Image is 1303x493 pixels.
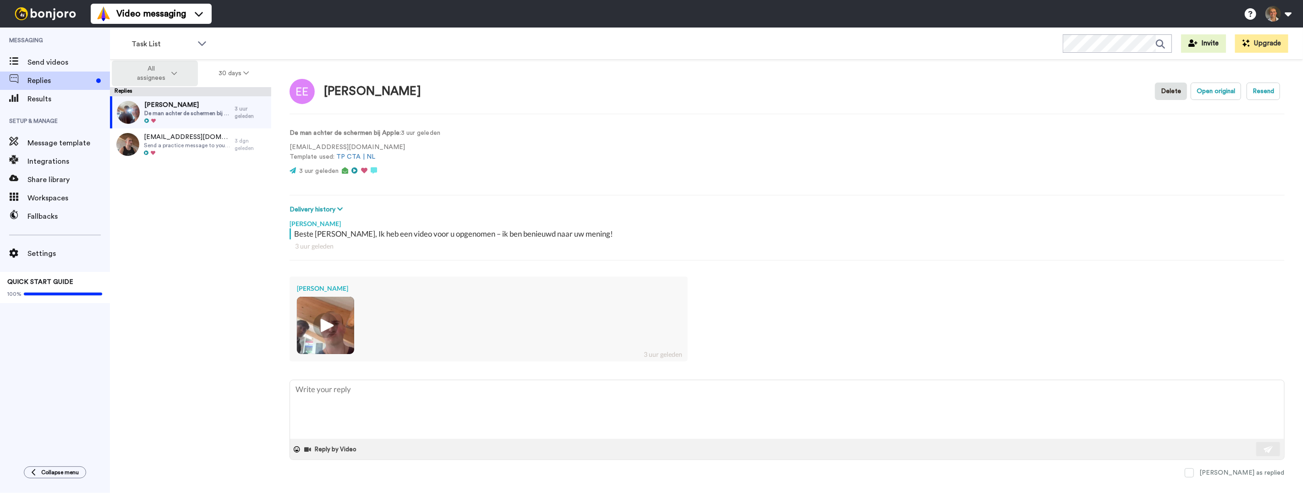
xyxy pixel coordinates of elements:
[117,101,140,124] img: 6c558246-7b04-495d-8f9c-6f2b62a8f4be-thumb.jpg
[1181,34,1226,53] button: Invite
[131,39,193,50] span: Task List
[304,443,360,456] button: Reply by Video
[41,469,79,476] span: Collapse menu
[144,110,230,117] span: De man achter de schermen bij Apple
[27,248,110,259] span: Settings
[144,142,230,149] span: Send a practice message to yourself
[1191,83,1241,100] button: Open original
[290,128,440,138] p: : 3 uur geleden
[644,350,682,359] div: 3 uur geleden
[198,65,270,82] button: 30 days
[1155,83,1187,100] button: Delete
[1199,468,1285,477] div: [PERSON_NAME] as replied
[1235,34,1288,53] button: Upgrade
[290,79,315,104] img: Image of Evan Elings
[27,75,93,86] span: Replies
[110,96,271,128] a: [PERSON_NAME]De man achter de schermen bij Apple3 uur geleden
[24,466,86,478] button: Collapse menu
[11,7,80,20] img: bj-logo-header-white.svg
[235,105,267,120] div: 3 uur geleden
[27,193,110,204] span: Workspaces
[295,242,1279,251] div: 3 uur geleden
[116,133,139,156] img: 973d1407-e4d9-4bd6-94b8-15a6efffb9f5-thumb.jpg
[144,133,230,142] span: [EMAIL_ADDRESS][DOMAIN_NAME]
[297,284,680,293] div: [PERSON_NAME]
[299,168,339,174] span: 3 uur geleden
[290,130,400,136] strong: De man achter de schermen bij Apple
[112,61,198,86] button: All assignees
[116,7,186,20] span: Video messaging
[27,156,110,167] span: Integrations
[27,57,110,68] span: Send videos
[324,85,421,98] div: [PERSON_NAME]
[110,128,271,161] a: [EMAIL_ADDRESS][DOMAIN_NAME]Send a practice message to yourself3 dgn geleden
[27,174,110,185] span: Share library
[144,100,230,110] span: [PERSON_NAME]
[235,137,267,152] div: 3 dgn geleden
[7,290,22,298] span: 100%
[290,143,440,162] p: [EMAIL_ADDRESS][DOMAIN_NAME] Template used:
[290,205,345,215] button: Delivery history
[294,228,1282,239] div: Beste [PERSON_NAME], Ik heb een video voor u opgenomen – ik ben benieuwd naar uw mening!
[7,279,73,285] span: QUICK START GUIDE
[27,94,110,105] span: Results
[27,138,110,149] span: Message template
[313,313,338,338] img: ic_play_thick.png
[297,297,354,354] img: 15fd7715-5066-4152-872c-3a358e46b597-thumb.jpg
[110,87,271,96] div: Replies
[1247,83,1280,100] button: Resend
[290,215,1285,228] div: [PERSON_NAME]
[132,64,170,83] span: All assignees
[27,211,110,222] span: Fallbacks
[1264,446,1274,453] img: send-white.svg
[96,6,111,21] img: vm-color.svg
[336,154,375,160] a: TP CTA | NL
